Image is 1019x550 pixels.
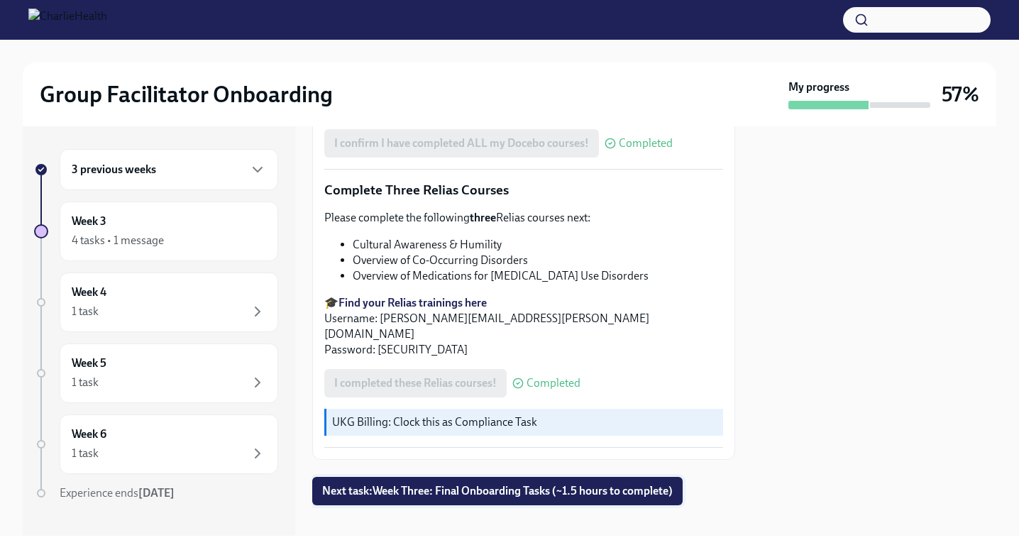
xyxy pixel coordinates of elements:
div: 3 previous weeks [60,149,278,190]
p: Complete Three Relias Courses [324,181,723,199]
a: Week 41 task [34,273,278,332]
li: Overview of Co-Occurring Disorders [353,253,723,268]
div: 4 tasks • 1 message [72,233,164,248]
div: 1 task [72,304,99,319]
strong: My progress [788,79,849,95]
a: Week 61 task [34,414,278,474]
h6: 3 previous weeks [72,162,156,177]
button: Next task:Week Three: Final Onboarding Tasks (~1.5 hours to complete) [312,477,683,505]
h6: Week 3 [72,214,106,229]
li: Overview of Medications for [MEDICAL_DATA] Use Disorders [353,268,723,284]
p: Please complete the following Relias courses next: [324,210,723,226]
li: Cultural Awareness & Humility [353,237,723,253]
span: Next task : Week Three: Final Onboarding Tasks (~1.5 hours to complete) [322,484,673,498]
p: 🎓 Username: [PERSON_NAME][EMAIL_ADDRESS][PERSON_NAME][DOMAIN_NAME] Password: [SECURITY_DATA] [324,295,723,358]
h6: Week 4 [72,285,106,300]
h6: Week 5 [72,356,106,371]
h3: 57% [942,82,979,107]
h6: Week 6 [72,427,106,442]
strong: [DATE] [138,486,175,500]
div: 1 task [72,446,99,461]
span: Completed [619,138,673,149]
a: Week 51 task [34,343,278,403]
span: Experience ends [60,486,175,500]
h2: Group Facilitator Onboarding [40,80,333,109]
img: CharlieHealth [28,9,107,31]
a: Week 34 tasks • 1 message [34,202,278,261]
span: Completed [527,378,580,389]
a: Find your Relias trainings here [338,296,487,309]
p: UKG Billing: Clock this as Compliance Task [332,414,717,430]
div: 1 task [72,375,99,390]
strong: three [470,211,496,224]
